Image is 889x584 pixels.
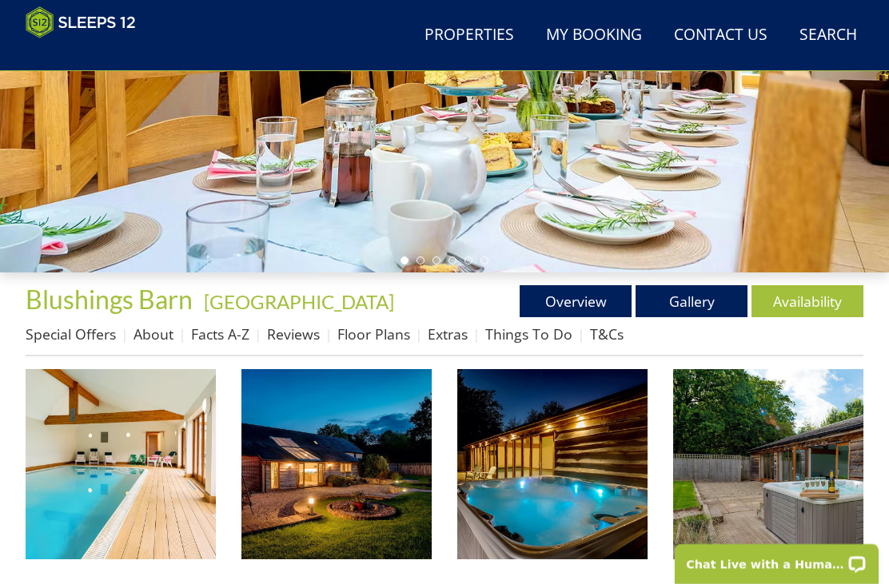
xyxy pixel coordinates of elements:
a: Contact Us [668,18,774,54]
a: My Booking [540,18,648,54]
img: Blushings Barn - Group accommodation for 12+1, with a private indoor pool, hot tub, games room an... [241,369,432,559]
a: [GEOGRAPHIC_DATA] [204,290,394,313]
a: Search [793,18,863,54]
img: Blushings Barn - Idle the hours away with a soak in the hot tub, a dip in the pool and an alfresc... [673,369,863,559]
a: Gallery [636,285,747,317]
img: Blushings Barn - Soak in the hot tub beneath the stars... [457,369,648,559]
a: T&Cs [590,324,624,344]
a: Properties [418,18,520,54]
a: Special Offers [26,324,116,344]
a: Overview [520,285,632,317]
iframe: LiveChat chat widget [664,534,889,584]
a: About [134,324,173,344]
a: Facts A-Z [191,324,249,344]
a: Things To Do [485,324,572,344]
a: Extras [428,324,468,344]
span: Blushings Barn [26,284,193,315]
span: - [197,290,394,313]
iframe: Customer reviews powered by Trustpilot [18,48,185,62]
a: Reviews [267,324,320,344]
a: Blushings Barn [26,284,197,315]
img: Sleeps 12 [26,6,136,38]
a: Floor Plans [337,324,410,344]
img: Blushings Barn - The private indoor pool has changing rooms with a shower and WC [26,369,216,559]
a: Availability [751,285,863,317]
